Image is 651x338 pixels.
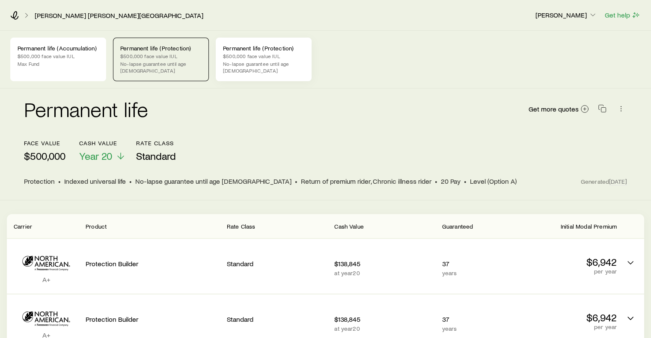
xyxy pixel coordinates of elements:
[24,99,148,119] h2: Permanent life
[334,270,435,276] p: at year 20
[223,45,304,52] p: Permanent life (Protection)
[79,150,112,162] span: Year 20
[334,325,435,332] p: at year 20
[516,268,617,275] p: per year
[442,315,509,323] p: 37
[516,312,617,323] p: $6,942
[86,259,220,268] p: Protection Builder
[86,315,220,323] p: Protection Builder
[334,315,435,323] p: $138,845
[24,150,65,162] p: $500,000
[34,12,204,20] a: [PERSON_NAME] [PERSON_NAME][GEOGRAPHIC_DATA]
[58,177,61,185] span: •
[604,10,641,20] button: Get help
[528,104,589,114] a: Get more quotes
[120,60,202,74] p: No-lapse guarantee until age [DEMOGRAPHIC_DATA]
[129,177,132,185] span: •
[86,223,107,230] span: Product
[14,275,79,284] p: A+
[334,223,364,230] span: Cash Value
[79,140,126,162] button: Cash ValueYear 20
[227,315,327,323] p: Standard
[581,178,627,185] span: Generated
[135,177,291,185] span: No-lapse guarantee until age [DEMOGRAPHIC_DATA]
[216,38,312,81] a: Permanent life (Protection)$500,000 face value IULNo-lapse guarantee until age [DEMOGRAPHIC_DATA]
[535,11,597,19] p: [PERSON_NAME]
[223,53,304,59] p: $500,000 face value IUL
[442,270,509,276] p: years
[561,223,617,230] span: Initial Modal Premium
[10,38,106,81] a: Permanent life (Accumulation)$500,000 face value IULMax Fund
[295,177,297,185] span: •
[227,259,327,268] p: Standard
[18,53,99,59] p: $500,000 face value IUL
[113,38,209,81] a: Permanent life (Protection)$500,000 face value IULNo-lapse guarantee until age [DEMOGRAPHIC_DATA]
[79,140,126,147] p: Cash Value
[136,140,176,147] p: Rate Class
[64,177,126,185] span: Indexed universal life
[442,223,473,230] span: Guaranteed
[227,223,256,230] span: Rate Class
[136,150,176,162] span: Standard
[18,45,99,52] p: Permanent life (Accumulation)
[529,106,579,112] span: Get more quotes
[516,323,617,330] p: per year
[120,45,202,52] p: Permanent life (Protection)
[609,178,627,185] span: [DATE]
[14,223,32,230] span: Carrier
[18,60,99,67] p: Max Fund
[442,325,509,332] p: years
[441,177,461,185] span: 20 Pay
[24,177,55,185] span: Protection
[464,177,467,185] span: •
[223,60,304,74] p: No-lapse guarantee until age [DEMOGRAPHIC_DATA]
[435,177,437,185] span: •
[136,140,176,162] button: Rate ClassStandard
[334,259,435,268] p: $138,845
[516,256,617,268] p: $6,942
[24,140,65,147] p: face value
[442,259,509,268] p: 37
[301,177,431,185] span: Return of premium rider, Chronic illness rider
[470,177,517,185] span: Level (Option A)
[120,53,202,59] p: $500,000 face value IUL
[535,10,597,21] button: [PERSON_NAME]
